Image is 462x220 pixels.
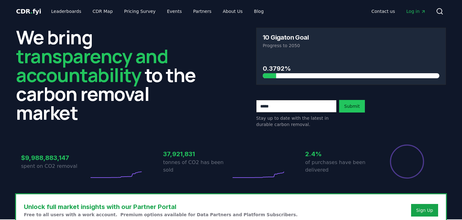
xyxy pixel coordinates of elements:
[16,7,41,16] a: CDR.fyi
[163,149,231,159] h3: 37,921,831
[163,159,231,174] p: tonnes of CO2 has been sold
[21,153,89,162] h3: $9,988,883,147
[411,204,438,217] button: Sign Up
[263,34,309,41] h3: 10 Gigaton Goal
[249,6,269,17] a: Blog
[305,149,373,159] h3: 2.4%
[16,28,206,122] h2: We bring to the carbon removal market
[16,8,41,15] span: CDR fyi
[21,162,89,170] p: spent on CO2 removal
[119,6,161,17] a: Pricing Survey
[162,6,187,17] a: Events
[188,6,217,17] a: Partners
[218,6,248,17] a: About Us
[46,6,86,17] a: Leaderboards
[305,159,373,174] p: of purchases have been delivered
[30,8,33,15] span: .
[406,8,426,14] span: Log in
[24,202,298,212] h3: Unlock full market insights with our Partner Portal
[88,6,118,17] a: CDR Map
[366,6,431,17] nav: Main
[339,100,365,113] button: Submit
[416,207,433,213] a: Sign Up
[24,212,298,218] p: Free to all users with a work account. Premium options available for Data Partners and Platform S...
[46,6,269,17] nav: Main
[366,6,400,17] a: Contact us
[256,115,337,128] p: Stay up to date with the latest in durable carbon removal.
[16,43,168,88] span: transparency and accountability
[263,64,439,73] h3: 0.3792%
[389,144,425,179] div: Percentage of sales delivered
[401,6,431,17] a: Log in
[263,42,439,49] p: Progress to 2050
